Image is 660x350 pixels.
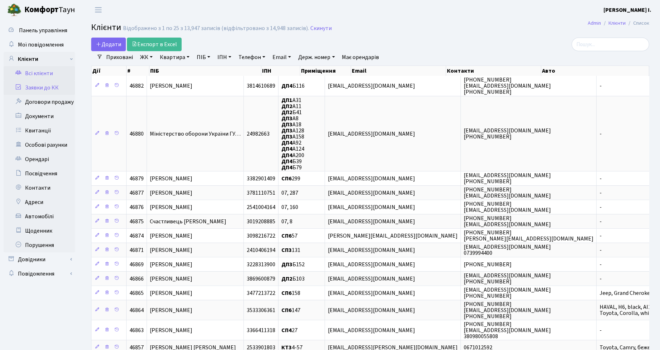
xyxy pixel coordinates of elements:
span: 46871 [129,246,144,254]
span: 3477213722 [247,289,275,297]
span: 299 [281,175,300,183]
span: - [600,326,602,334]
span: [PERSON_NAME] [150,246,192,254]
span: [EMAIL_ADDRESS][DOMAIN_NAME] [328,189,415,197]
span: А31 А11 Б41 А8 А18 А128 А158 А92 А124 А200 Б39 Б79 [281,96,304,171]
span: 46865 [129,289,144,297]
span: 3366411318 [247,326,275,334]
a: Адреси [4,195,75,209]
span: [PERSON_NAME] [150,261,192,268]
b: СП6 [281,232,292,240]
a: ПІБ [194,51,213,63]
b: ДП4 [281,151,292,159]
a: Admin [588,19,601,27]
span: [EMAIL_ADDRESS][DOMAIN_NAME] [328,306,415,314]
span: 07, 8 [281,218,292,225]
div: Відображено з 1 по 25 з 13,947 записів (відфільтровано з 14,948 записів). [123,25,309,32]
span: [PERSON_NAME] [150,275,192,283]
span: [EMAIL_ADDRESS][DOMAIN_NAME] [328,130,415,138]
span: [EMAIL_ADDRESS][DOMAIN_NAME] 0739994400 [464,243,551,257]
span: [EMAIL_ADDRESS][DOMAIN_NAME] [328,275,415,283]
img: logo.png [7,3,21,17]
a: Панель управління [4,23,75,38]
a: Повідомлення [4,267,75,281]
a: Всі клієнти [4,66,75,81]
span: 2410406194 [247,246,275,254]
span: Клієнти [91,21,121,34]
span: [EMAIL_ADDRESS][DOMAIN_NAME] [328,261,415,268]
b: ДП2 [281,108,292,116]
span: - [600,261,602,268]
span: [EMAIL_ADDRESS][DOMAIN_NAME] [PHONE_NUMBER] [464,171,551,185]
span: Таун [24,4,75,16]
span: - [600,175,602,183]
span: - [600,218,602,225]
span: [PERSON_NAME] [150,306,192,314]
a: ІПН [215,51,234,63]
span: [PHONE_NUMBER] [EMAIL_ADDRESS][DOMAIN_NAME] [464,186,551,200]
b: ДП2 [281,275,292,283]
a: Довідники [4,252,75,267]
span: - [600,130,602,138]
span: [PHONE_NUMBER] [464,261,512,268]
th: Контакти [446,66,541,76]
b: ДП3 [281,115,292,122]
span: [EMAIL_ADDRESS][DOMAIN_NAME] [PHONE_NUMBER] [464,127,551,141]
a: Скинути [310,25,332,32]
input: Пошук... [572,38,649,51]
a: Експорт в Excel [127,38,182,51]
b: СП6 [281,175,292,183]
a: ЖК [137,51,156,63]
span: [PERSON_NAME] [150,232,192,240]
th: Дії [92,66,127,76]
b: ДП4 [281,145,292,153]
b: ДП3 [281,261,292,268]
span: - [600,203,602,211]
span: [EMAIL_ADDRESS][DOMAIN_NAME] [PHONE_NUMBER] [464,272,551,286]
span: 3533306361 [247,306,275,314]
a: Заявки до КК [4,81,75,95]
b: ДП1 [281,96,292,104]
a: Порушення [4,238,75,252]
b: ДП4 [281,139,292,147]
nav: breadcrumb [577,16,660,31]
span: 46882 [129,82,144,90]
span: - [600,189,602,197]
span: Мої повідомлення [18,41,64,49]
span: Міністерство оборони України ГУ… [150,130,241,138]
a: [PERSON_NAME] І. [604,6,651,14]
b: СП3 [281,246,292,254]
span: Б152 [281,261,305,268]
a: Особові рахунки [4,138,75,152]
a: Телефон [236,51,268,63]
th: Авто [541,66,649,76]
span: [EMAIL_ADDRESS][DOMAIN_NAME] [328,289,415,297]
span: [PERSON_NAME] [150,175,192,183]
b: СП4 [281,326,292,334]
span: [PHONE_NUMBER] [EMAIL_ADDRESS][DOMAIN_NAME] [PHONE_NUMBER] [464,300,551,320]
span: 46875 [129,218,144,225]
span: [PERSON_NAME] [150,203,192,211]
span: 46874 [129,232,144,240]
a: Клієнти [609,19,626,27]
span: Счастливець [PERSON_NAME] [150,218,226,225]
span: [PHONE_NUMBER] [EMAIL_ADDRESS][DOMAIN_NAME] 380980055808 [464,320,551,340]
span: Додати [96,40,121,48]
span: [PHONE_NUMBER] [EMAIL_ADDRESS][DOMAIN_NAME] [464,200,551,214]
span: [PHONE_NUMBER] [EMAIL_ADDRESS][DOMAIN_NAME] [464,214,551,228]
a: Щоденник [4,224,75,238]
span: [EMAIL_ADDRESS][DOMAIN_NAME] [328,246,415,254]
a: Email [270,51,294,63]
span: 46869 [129,261,144,268]
span: 2541004164 [247,203,275,211]
button: Переключити навігацію [89,4,107,16]
span: [PERSON_NAME] [150,289,192,297]
span: [EMAIL_ADDRESS][DOMAIN_NAME] [328,203,415,211]
a: Орендарі [4,152,75,166]
span: 3781110751 [247,189,275,197]
span: 57 [281,232,297,240]
span: 46877 [129,189,144,197]
b: ДП3 [281,121,292,128]
span: - [600,82,602,90]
